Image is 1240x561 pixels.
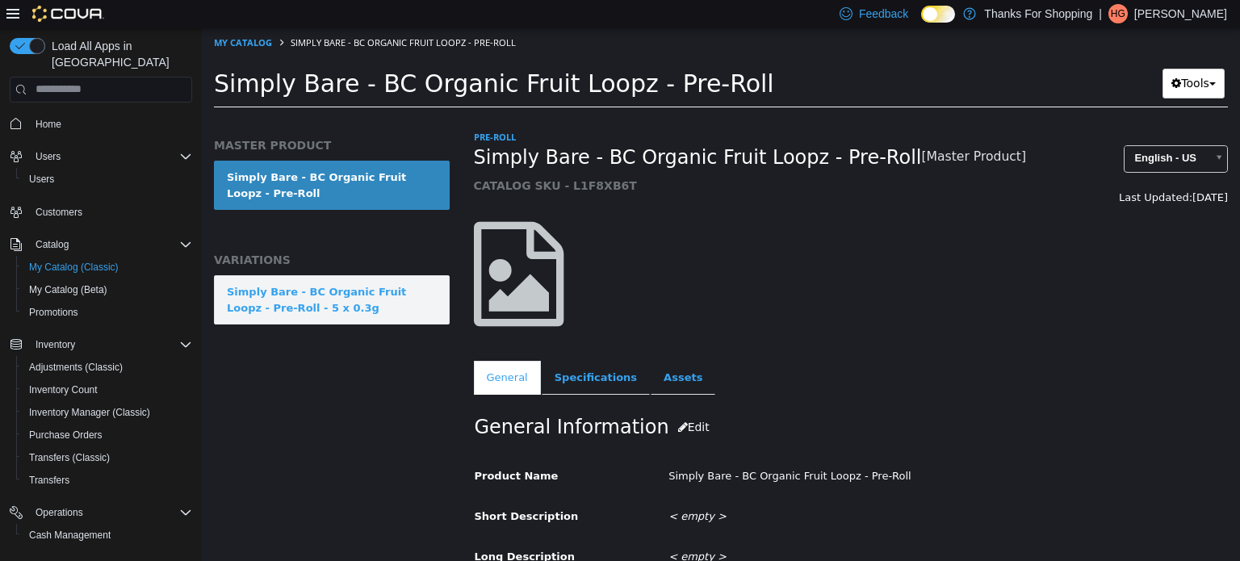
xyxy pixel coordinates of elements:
a: Assets [449,333,513,366]
button: Catalog [29,235,75,254]
button: Edit [467,384,517,414]
span: Customers [36,206,82,219]
button: My Catalog (Beta) [16,278,199,301]
a: Cash Management [23,525,117,545]
button: Operations [3,501,199,524]
span: Adjustments (Classic) [23,358,192,377]
h5: VARIATIONS [12,224,248,239]
h2: General Information [273,384,1026,414]
img: Cova [32,6,104,22]
a: Users [23,170,61,189]
h5: MASTER PRODUCT [12,110,248,124]
button: Home [3,112,199,136]
a: Customers [29,203,89,222]
span: Operations [29,503,192,522]
a: Pre-Roll [272,103,314,115]
div: Simply Bare - BC Organic Fruit Loopz - Pre-Roll [455,434,1037,463]
span: Purchase Orders [23,425,192,445]
span: Transfers (Classic) [23,448,192,467]
span: Promotions [23,303,192,322]
span: English - US [923,118,1004,143]
a: Adjustments (Classic) [23,358,129,377]
div: < empty > [455,475,1037,503]
span: Promotions [29,306,78,319]
a: Transfers (Classic) [23,448,116,467]
span: Last Updated: [917,163,991,175]
span: Adjustments (Classic) [29,361,123,374]
a: Inventory Manager (Classic) [23,403,157,422]
a: General [272,333,339,366]
span: Home [29,114,192,134]
span: Operations [36,506,83,519]
a: Transfers [23,471,76,490]
span: Simply Bare - BC Organic Fruit Loopz - Pre-Roll [12,41,572,69]
span: Transfers [23,471,192,490]
span: Inventory [36,338,75,351]
span: Inventory Count [29,383,98,396]
span: Users [23,170,192,189]
button: My Catalog (Classic) [16,256,199,278]
span: HG [1111,4,1125,23]
span: Catalog [36,238,69,251]
span: Cash Management [29,529,111,542]
a: Specifications [340,333,448,366]
a: Home [29,115,68,134]
span: Customers [29,202,192,222]
a: My Catalog (Classic) [23,257,125,277]
button: Purchase Orders [16,424,199,446]
span: Users [29,147,192,166]
span: Product Name [273,442,357,454]
span: Long Description [273,522,373,534]
span: My Catalog (Classic) [29,261,119,274]
span: Cash Management [23,525,192,545]
input: Dark Mode [921,6,955,23]
a: My Catalog [12,8,70,20]
span: [DATE] [991,163,1026,175]
span: Simply Bare - BC Organic Fruit Loopz - Pre-Roll [272,117,720,142]
button: Inventory [29,335,82,354]
button: Users [3,145,199,168]
button: Operations [29,503,90,522]
span: My Catalog (Classic) [23,257,192,277]
button: Transfers [16,469,199,492]
button: Catalog [3,233,199,256]
button: Inventory Count [16,379,199,401]
span: Inventory Manager (Classic) [23,403,192,422]
a: Purchase Orders [23,425,109,445]
a: Simply Bare - BC Organic Fruit Loopz - Pre-Roll [12,132,248,182]
span: Short Description [273,482,377,494]
span: Inventory Count [23,380,192,400]
span: Catalog [29,235,192,254]
span: Transfers [29,474,69,487]
button: Tools [961,40,1023,70]
a: My Catalog (Beta) [23,280,114,299]
p: [PERSON_NAME] [1134,4,1227,23]
span: My Catalog (Beta) [29,283,107,296]
span: Simply Bare - BC Organic Fruit Loopz - Pre-Roll [89,8,314,20]
h5: CATALOG SKU - L1F8XB6T [272,150,832,165]
div: H Griffin [1108,4,1128,23]
span: Purchase Orders [29,429,103,442]
button: Customers [3,200,199,224]
button: Users [29,147,67,166]
button: Promotions [16,301,199,324]
span: Feedback [859,6,908,22]
span: Users [36,150,61,163]
button: Users [16,168,199,190]
span: Load All Apps in [GEOGRAPHIC_DATA] [45,38,192,70]
button: Transfers (Classic) [16,446,199,469]
button: Inventory [3,333,199,356]
span: Inventory Manager (Classic) [29,406,150,419]
span: Users [29,173,54,186]
button: Adjustments (Classic) [16,356,199,379]
a: Promotions [23,303,85,322]
span: My Catalog (Beta) [23,280,192,299]
button: Inventory Manager (Classic) [16,401,199,424]
button: Cash Management [16,524,199,546]
span: Transfers (Classic) [29,451,110,464]
div: Simply Bare - BC Organic Fruit Loopz - Pre-Roll - 5 x 0.3g [25,256,235,287]
p: | [1099,4,1102,23]
a: English - US [922,117,1026,144]
span: Home [36,118,61,131]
